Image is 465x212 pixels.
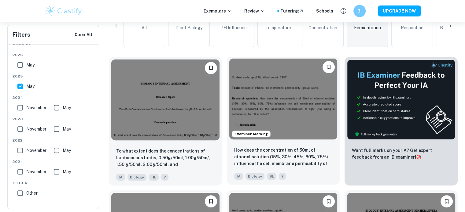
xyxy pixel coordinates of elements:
[338,6,349,16] button: Help and Feedback
[63,168,71,175] span: May
[229,59,338,139] img: Biology IA example thumbnail: How does the concentration of 50ml of et
[232,131,270,137] span: Examiner Marking
[13,180,94,186] span: Other
[26,126,46,132] span: November
[44,5,83,17] img: Clastify logo
[13,52,94,58] span: 2026
[26,83,35,90] span: May
[353,5,366,17] button: BI
[267,173,276,180] span: SL
[345,57,458,185] a: ThumbnailWant full marks on yourIA? Get expert feedback from an IB examiner!
[308,24,337,31] span: Concentration
[26,62,35,68] span: May
[323,195,335,207] button: Bookmark
[111,59,220,140] img: Biology IA example thumbnail: To what extent does the concentrations o
[245,173,264,180] span: Biology
[401,24,423,31] span: Respiration
[204,8,232,14] p: Exemplars
[352,147,450,160] p: Want full marks on your IA ? Get expert feedback from an IB examiner!
[244,8,265,14] p: Review
[175,24,202,31] span: Plant Biology
[116,174,125,181] span: IA
[116,148,215,168] p: To what extent does the concentrations of Lactococcus lactis, 0.50g/50ml, 1.00g/50m/, 1.50 g/50ml...
[13,159,94,164] span: 2021
[265,24,291,31] span: Temperature
[378,5,421,16] button: UPGRADE NOW
[26,190,38,196] span: Other
[13,116,94,122] span: 2023
[109,57,222,185] a: BookmarkTo what extent does the concentrations of Lactococcus lactis, 0.50g/50ml, 1.00g/50m/, 1.5...
[280,8,304,14] a: Tutoring
[63,126,71,132] span: May
[220,24,247,31] span: pH Influence
[26,168,46,175] span: November
[13,74,94,79] span: 2025
[73,30,94,39] button: Clear All
[205,62,217,74] button: Bookmark
[127,174,146,181] span: Biology
[13,31,30,39] h6: Filters
[234,147,333,167] p: How does the concentration of 50ml of ethanol solution (15%, 30%, 45%, 60%, 75%) influence the ce...
[26,104,46,111] span: November
[347,59,455,140] img: Thumbnail
[354,24,381,31] span: Fermentation
[227,57,340,185] a: Examiner MarkingBookmarkHow does the concentration of 50ml of ethanol solution (15%, 30%, 45%, 60...
[234,173,243,180] span: IA
[63,147,71,154] span: May
[279,173,286,180] span: 7
[142,24,147,31] span: All
[63,104,71,111] span: May
[149,174,159,181] span: HL
[161,174,168,181] span: 7
[356,8,363,14] h6: BI
[13,40,94,52] h6: Session
[323,61,335,73] button: Bookmark
[205,195,217,207] button: Bookmark
[316,8,333,14] a: Schools
[13,138,94,143] span: 2022
[26,147,46,154] span: November
[416,155,421,160] span: 🎯
[13,95,94,100] span: 2024
[441,195,453,207] button: Bookmark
